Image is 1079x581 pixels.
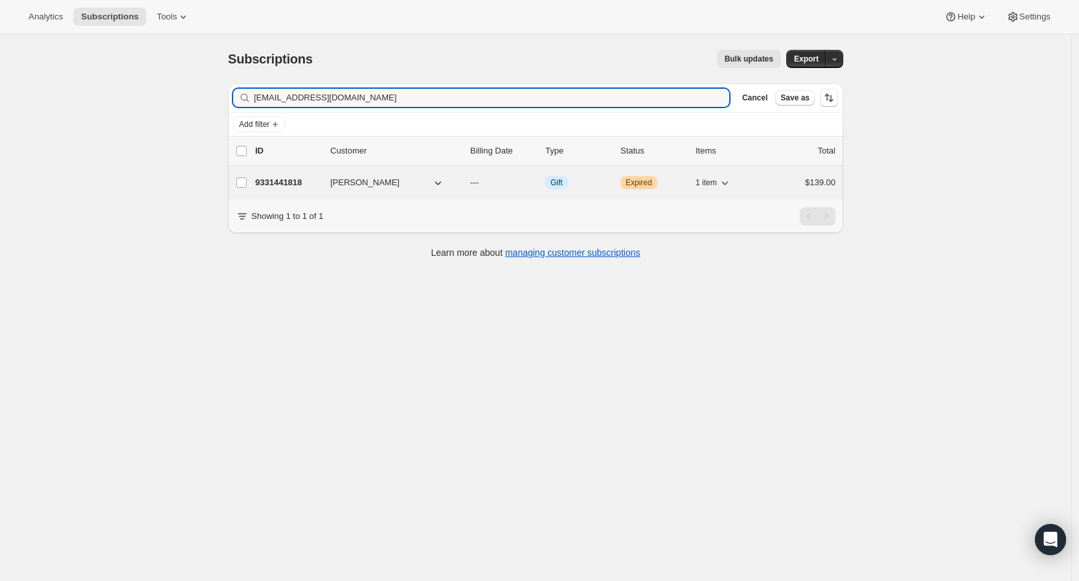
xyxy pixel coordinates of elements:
[780,93,810,103] span: Save as
[255,144,320,157] p: ID
[1035,524,1066,555] div: Open Intercom Messenger
[737,90,773,106] button: Cancel
[794,54,819,64] span: Export
[233,117,285,132] button: Add filter
[786,50,826,68] button: Export
[696,144,760,157] div: Items
[470,177,479,187] span: ---
[805,177,835,187] span: $139.00
[431,246,641,259] p: Learn more about
[620,144,685,157] p: Status
[81,12,139,22] span: Subscriptions
[73,8,146,26] button: Subscriptions
[957,12,975,22] span: Help
[775,90,815,106] button: Save as
[239,119,269,130] span: Add filter
[505,247,641,258] a: managing customer subscriptions
[545,144,610,157] div: Type
[28,12,63,22] span: Analytics
[255,176,320,189] p: 9331441818
[725,54,773,64] span: Bulk updates
[626,177,652,188] span: Expired
[470,144,535,157] p: Billing Date
[742,93,767,103] span: Cancel
[251,210,323,223] p: Showing 1 to 1 of 1
[255,144,835,157] div: IDCustomerBilling DateTypeStatusItemsTotal
[820,89,838,107] button: Sort the results
[800,207,835,225] nav: Pagination
[330,144,460,157] p: Customer
[323,172,452,193] button: [PERSON_NAME]
[157,12,177,22] span: Tools
[149,8,198,26] button: Tools
[999,8,1058,26] button: Settings
[255,174,835,192] div: 9331441818[PERSON_NAME]---InfoGiftWarningExpired1 item$139.00
[696,174,731,192] button: 1 item
[937,8,995,26] button: Help
[551,177,563,188] span: Gift
[228,52,313,66] span: Subscriptions
[21,8,71,26] button: Analytics
[717,50,781,68] button: Bulk updates
[254,89,729,107] input: Filter subscribers
[696,177,717,188] span: 1 item
[818,144,835,157] p: Total
[1019,12,1051,22] span: Settings
[330,176,400,189] span: [PERSON_NAME]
